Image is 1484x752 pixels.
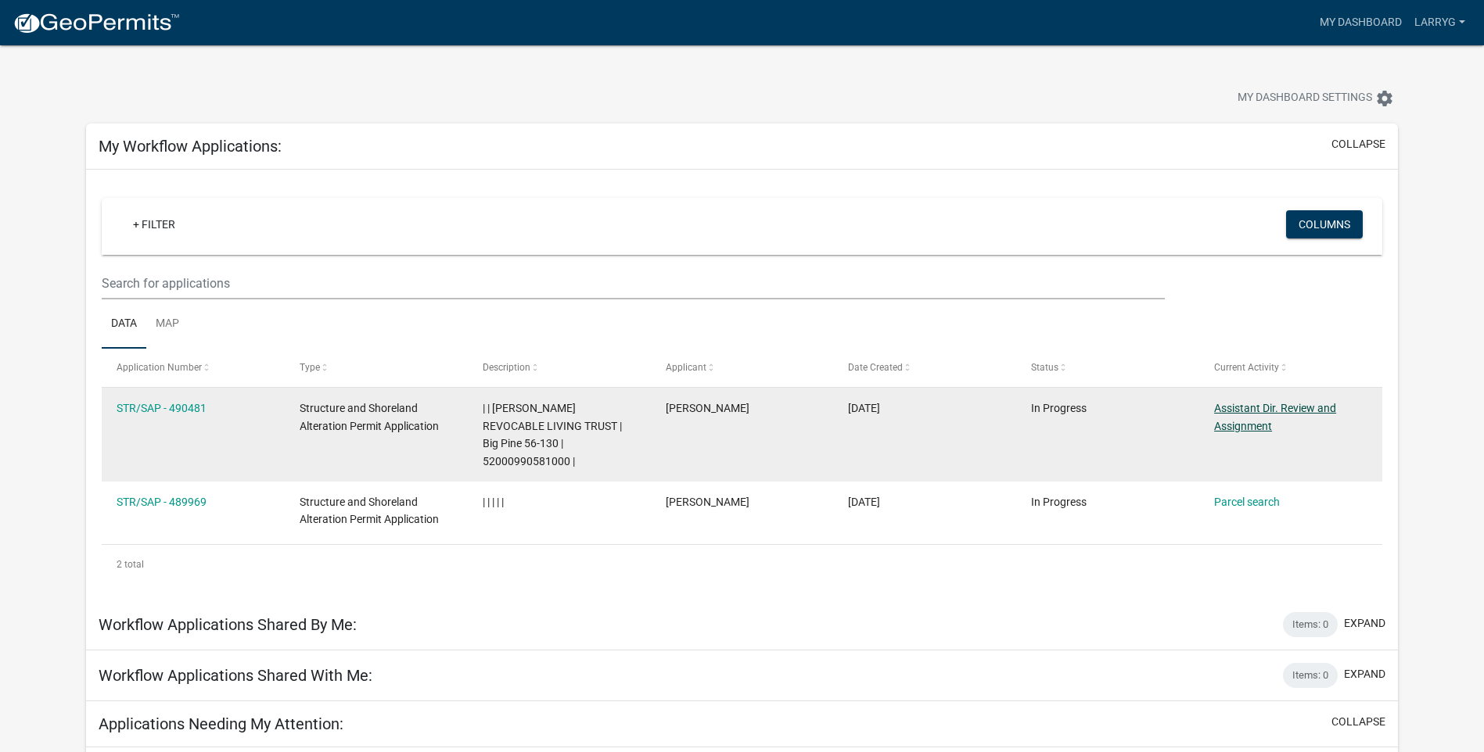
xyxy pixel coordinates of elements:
[1016,349,1199,386] datatable-header-cell: Status
[99,615,357,634] h5: Workflow Applications Shared By Me:
[1031,496,1087,508] span: In Progress
[1225,83,1407,113] button: My Dashboard Settingssettings
[483,362,530,373] span: Description
[650,349,833,386] datatable-header-cell: Applicant
[1031,402,1087,414] span: In Progress
[1313,8,1408,38] a: My Dashboard
[483,402,622,467] span: | | PAMELA J HUNT REVOCABLE LIVING TRUST | Big Pine 56-130 | 52000990581000 |
[300,402,439,432] span: Structure and Shoreland Alteration Permit Application
[1344,615,1385,632] button: expand
[1331,136,1385,152] button: collapse
[146,299,189,349] a: Map
[848,402,880,414] span: 10/09/2025
[102,267,1165,299] input: Search for applications
[99,137,282,156] h5: My Workflow Applications:
[1238,89,1372,108] span: My Dashboard Settings
[483,496,504,508] span: | | | | |
[285,349,468,386] datatable-header-cell: Type
[117,402,207,414] a: STR/SAP - 490481
[300,496,439,526] span: Structure and Shoreland Alteration Permit Application
[1375,89,1394,108] i: settings
[99,666,372,685] h5: Workflow Applications Shared With Me:
[833,349,1016,386] datatable-header-cell: Date Created
[1214,362,1279,373] span: Current Activity
[300,362,320,373] span: Type
[1283,612,1338,637] div: Items: 0
[1408,8,1471,38] a: Larryg
[117,362,202,373] span: Application Number
[86,170,1398,600] div: collapse
[1214,496,1280,508] a: Parcel search
[117,496,207,508] a: STR/SAP - 489969
[468,349,651,386] datatable-header-cell: Description
[848,362,903,373] span: Date Created
[1214,402,1336,432] a: Assistant Dir. Review and Assignment
[99,714,343,733] h5: Applications Needing My Attention:
[666,496,749,508] span: Larry Gabrielson
[102,545,1382,584] div: 2 total
[1331,714,1385,730] button: collapse
[666,402,749,414] span: Larry Gabrielson
[1283,663,1338,688] div: Items: 0
[102,349,285,386] datatable-header-cell: Application Number
[666,362,706,373] span: Applicant
[102,299,146,349] a: Data
[1031,362,1058,373] span: Status
[1199,349,1382,386] datatable-header-cell: Current Activity
[1286,210,1363,238] button: Columns
[848,496,880,508] span: 10/08/2025
[1344,666,1385,682] button: expand
[120,210,188,238] a: + Filter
